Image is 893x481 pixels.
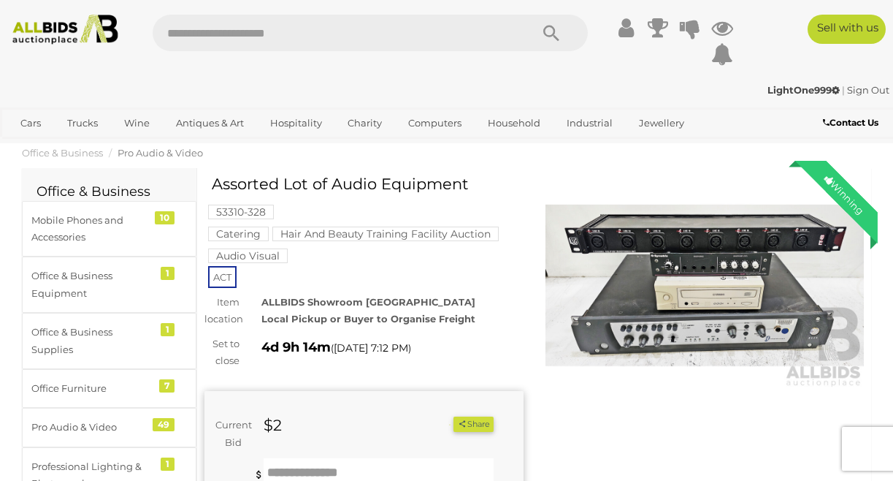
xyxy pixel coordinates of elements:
div: Winning [810,161,878,228]
div: Office & Business Supplies [31,324,152,358]
strong: ALLBIDS Showroom [GEOGRAPHIC_DATA] [261,296,475,308]
a: LightOne999 [767,84,842,96]
div: 7 [159,379,175,393]
a: Office & Business [22,147,103,159]
h1: Assorted Lot of Audio Equipment [212,175,520,192]
img: Assorted Lot of Audio Equipment [545,183,865,388]
a: Office & Business Supplies 1 [22,313,196,369]
a: Contact Us [823,115,882,131]
div: Current Bid [204,417,253,451]
span: ( ) [331,342,411,354]
h2: Office & Business [37,185,182,200]
a: Industrial [557,111,622,135]
a: Office Furniture 7 [22,369,196,408]
img: Allbids.com.au [7,15,124,45]
li: Unwatch this item [437,417,451,432]
div: Set to close [193,336,250,370]
div: Pro Audio & Video [31,419,152,436]
a: Pro Audio & Video [118,147,203,159]
strong: $2 [264,416,282,434]
span: [DATE] 7:12 PM [334,341,408,355]
strong: Local Pickup or Buyer to Organise Freight [261,313,475,325]
a: [GEOGRAPHIC_DATA] [121,135,244,159]
div: 1 [161,458,175,471]
a: Office [11,135,58,159]
mark: Hair And Beauty Training Facility Auction [272,227,499,241]
a: Mobile Phones and Accessories 10 [22,201,196,257]
div: Item location [193,294,250,328]
strong: LightOne999 [767,84,840,96]
a: Trucks [58,111,107,135]
div: Office & Business Equipment [31,268,152,302]
a: Antiques & Art [166,111,253,135]
a: Wine [115,111,159,135]
a: Charity [338,111,391,135]
div: 1 [161,267,175,280]
a: Catering [208,228,269,240]
div: Mobile Phones and Accessories [31,212,152,246]
a: Pro Audio & Video 49 [22,408,196,447]
a: Hospitality [261,111,331,135]
span: | [842,84,845,96]
div: 1 [161,323,175,336]
a: Audio Visual [208,250,288,262]
a: Cars [11,111,50,135]
a: Household [478,111,550,135]
a: Sell with us [808,15,886,44]
mark: Catering [208,227,269,241]
a: 53310-328 [208,206,274,218]
div: 49 [153,418,175,431]
span: ACT [208,266,237,288]
a: Office & Business Equipment 1 [22,257,196,313]
b: Contact Us [823,117,878,128]
button: Share [453,417,494,432]
a: Hair And Beauty Training Facility Auction [272,228,499,240]
a: Jewellery [629,111,694,135]
div: 10 [155,211,175,224]
a: Computers [399,111,471,135]
strong: 4d 9h 14m [261,339,331,355]
mark: 53310-328 [208,205,274,219]
mark: Audio Visual [208,249,288,263]
div: Office Furniture [31,380,152,397]
a: Sign Out [847,84,889,96]
a: Sports [65,135,114,159]
button: Search [515,15,588,51]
